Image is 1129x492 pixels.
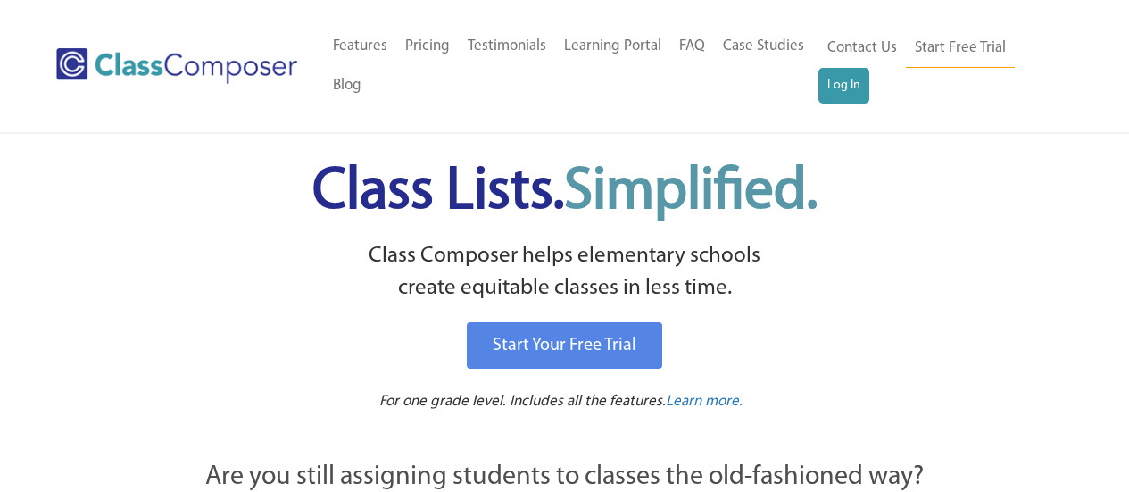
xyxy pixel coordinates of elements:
[379,394,666,409] span: For one grade level. Includes all the features.
[107,240,1023,305] p: Class Composer helps elementary schools create equitable classes in less time.
[324,27,396,66] a: Features
[56,48,297,84] img: Class Composer
[666,394,743,409] span: Learn more.
[312,163,818,221] span: Class Lists.
[818,29,906,68] a: Contact Us
[467,322,662,369] a: Start Your Free Trial
[564,163,818,221] span: Simplified.
[670,27,714,66] a: FAQ
[714,27,813,66] a: Case Studies
[493,337,636,354] span: Start Your Free Trial
[459,27,555,66] a: Testimonials
[324,66,370,105] a: Blog
[396,27,459,66] a: Pricing
[818,68,869,104] a: Log In
[555,27,670,66] a: Learning Portal
[906,29,1015,69] a: Start Free Trial
[666,391,743,413] a: Learn more.
[818,29,1059,104] nav: Header Menu
[324,27,818,105] nav: Header Menu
